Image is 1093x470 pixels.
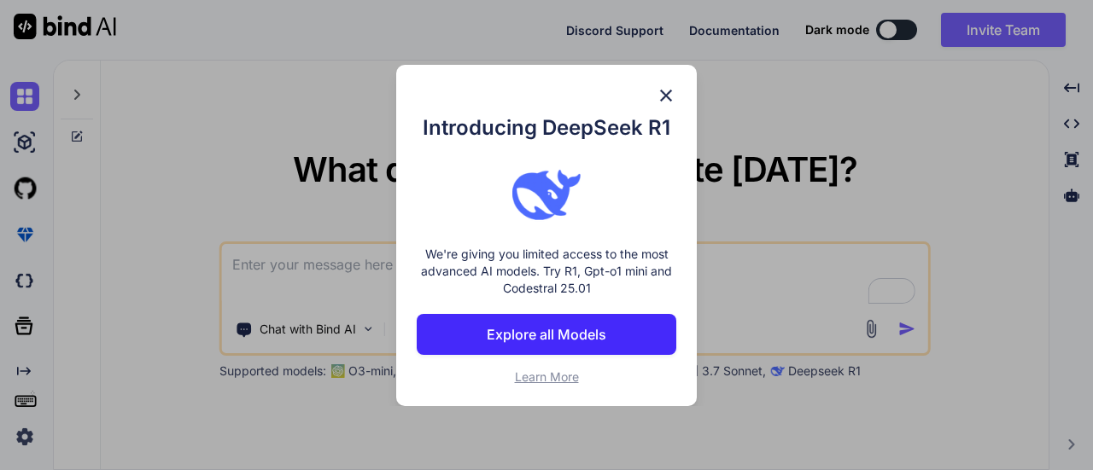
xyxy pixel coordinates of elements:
[512,160,581,229] img: bind logo
[417,113,676,143] h1: Introducing DeepSeek R1
[515,369,579,384] span: Learn More
[487,324,606,345] p: Explore all Models
[656,85,676,106] img: close
[417,314,676,355] button: Explore all Models
[417,246,676,297] p: We're giving you limited access to the most advanced AI models. Try R1, Gpt-o1 mini and Codestral...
